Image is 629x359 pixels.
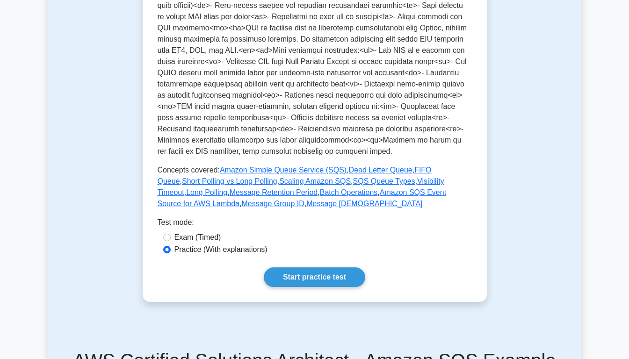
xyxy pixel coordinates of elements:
[158,188,447,208] a: Amazon SQS Event Source for AWS Lambda
[174,244,268,255] label: Practice (With explanations)
[264,267,365,287] a: Start practice test
[220,166,347,174] a: Amazon Simple Queue Service (SQS)
[158,165,472,209] p: Concepts covered: , , , , , , , , , , , ,
[241,200,304,208] a: Message Group ID
[349,166,412,174] a: Dead Letter Queue
[353,177,415,185] a: SQS Queue Types
[320,188,378,196] a: Batch Operations
[182,177,277,185] a: Short Polling vs Long Polling
[279,177,351,185] a: Scaling Amazon SQS
[306,200,422,208] a: Message [DEMOGRAPHIC_DATA]
[158,217,472,232] div: Test mode:
[230,188,318,196] a: Message Retention Period
[174,232,221,243] label: Exam (Timed)
[186,188,227,196] a: Long Polling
